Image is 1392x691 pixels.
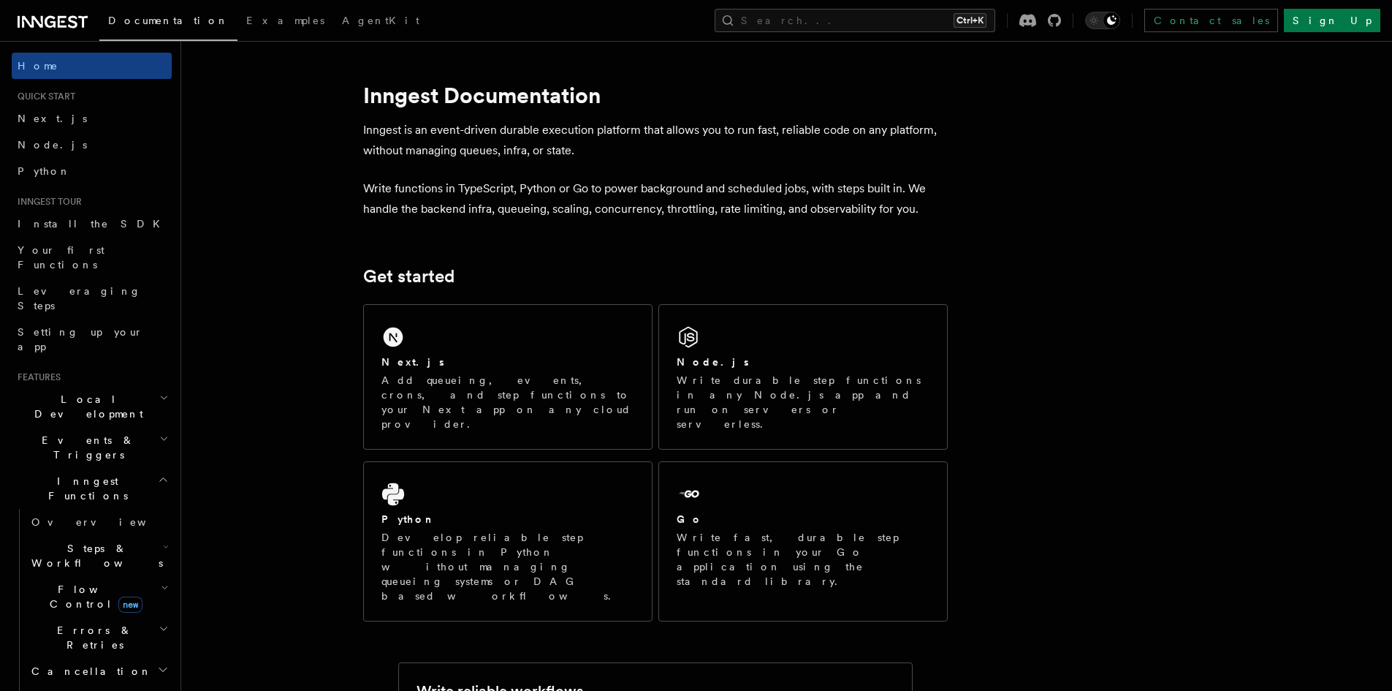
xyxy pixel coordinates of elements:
[12,386,172,427] button: Local Development
[1284,9,1380,32] a: Sign Up
[99,4,237,41] a: Documentation
[18,58,58,73] span: Home
[108,15,229,26] span: Documentation
[363,461,653,622] a: PythonDevelop reliable step functions in Python without managing queueing systems or DAG based wo...
[12,433,159,462] span: Events & Triggers
[18,139,87,151] span: Node.js
[363,178,948,219] p: Write functions in TypeScript, Python or Go to power background and scheduled jobs, with steps bu...
[118,597,142,613] span: new
[26,664,152,679] span: Cancellation
[363,304,653,450] a: Next.jsAdd queueing, events, crons, and step functions to your Next app on any cloud provider.
[381,530,634,603] p: Develop reliable step functions in Python without managing queueing systems or DAG based workflows.
[12,105,172,132] a: Next.js
[658,461,948,622] a: GoWrite fast, durable step functions in your Go application using the standard library.
[12,427,172,468] button: Events & Triggers
[715,9,995,32] button: Search...Ctrl+K
[12,158,172,184] a: Python
[677,512,703,526] h2: Go
[381,355,444,369] h2: Next.js
[12,196,82,208] span: Inngest tour
[12,132,172,158] a: Node.js
[1144,9,1278,32] a: Contact sales
[31,516,182,528] span: Overview
[26,623,159,652] span: Errors & Retries
[677,373,929,431] p: Write durable step functions in any Node.js app and run on servers or serverless.
[677,355,749,369] h2: Node.js
[26,535,172,576] button: Steps & Workflows
[658,304,948,450] a: Node.jsWrite durable step functions in any Node.js app and run on servers or serverless.
[237,4,333,39] a: Examples
[18,218,169,230] span: Install the SDK
[363,266,455,287] a: Get started
[26,576,172,617] button: Flow Controlnew
[26,617,172,658] button: Errors & Retries
[363,82,948,108] h1: Inngest Documentation
[12,91,75,102] span: Quick start
[12,211,172,237] a: Install the SDK
[18,113,87,124] span: Next.js
[677,530,929,589] p: Write fast, durable step functions in your Go application using the standard library.
[18,244,104,271] span: Your first Functions
[333,4,428,39] a: AgentKit
[12,474,158,503] span: Inngest Functions
[26,582,161,611] span: Flow Control
[12,237,172,278] a: Your first Functions
[18,326,143,352] span: Setting up your app
[381,512,436,526] h2: Python
[12,468,172,509] button: Inngest Functions
[381,373,634,431] p: Add queueing, events, crons, and step functions to your Next app on any cloud provider.
[12,278,172,319] a: Leveraging Steps
[246,15,324,26] span: Examples
[18,285,141,311] span: Leveraging Steps
[26,509,172,535] a: Overview
[363,120,948,161] p: Inngest is an event-driven durable execution platform that allows you to run fast, reliable code ...
[1085,12,1120,29] button: Toggle dark mode
[12,53,172,79] a: Home
[342,15,419,26] span: AgentKit
[26,658,172,684] button: Cancellation
[18,165,71,177] span: Python
[12,371,61,383] span: Features
[12,392,159,421] span: Local Development
[26,541,163,570] span: Steps & Workflows
[954,13,986,28] kbd: Ctrl+K
[12,319,172,360] a: Setting up your app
